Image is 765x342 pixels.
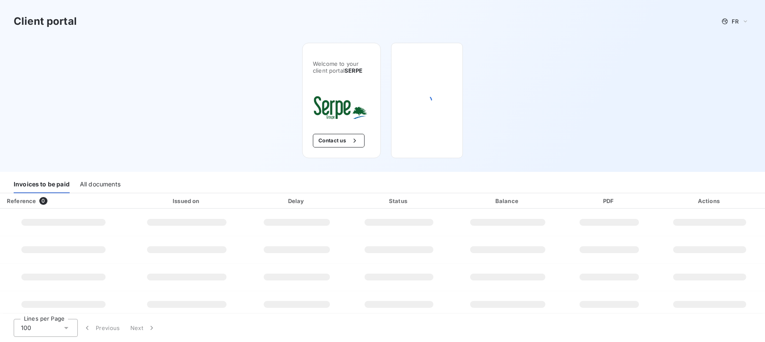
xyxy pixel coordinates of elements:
h3: Client portal [14,14,77,29]
span: 0 [39,197,47,205]
div: Invoices to be paid [14,175,70,193]
div: Balance [453,197,562,205]
span: SERPE [344,67,363,74]
div: Delay [249,197,345,205]
span: FR [732,18,739,25]
div: Status [349,197,450,205]
div: Actions [656,197,763,205]
button: Next [125,319,161,337]
button: Contact us [313,134,365,147]
span: Welcome to your client portal [313,60,370,74]
div: All documents [80,175,121,193]
div: PDF [566,197,652,205]
div: Issued on [129,197,245,205]
img: Company logo [313,94,368,120]
button: Previous [78,319,125,337]
span: 100 [21,324,31,332]
div: Reference [7,198,36,204]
